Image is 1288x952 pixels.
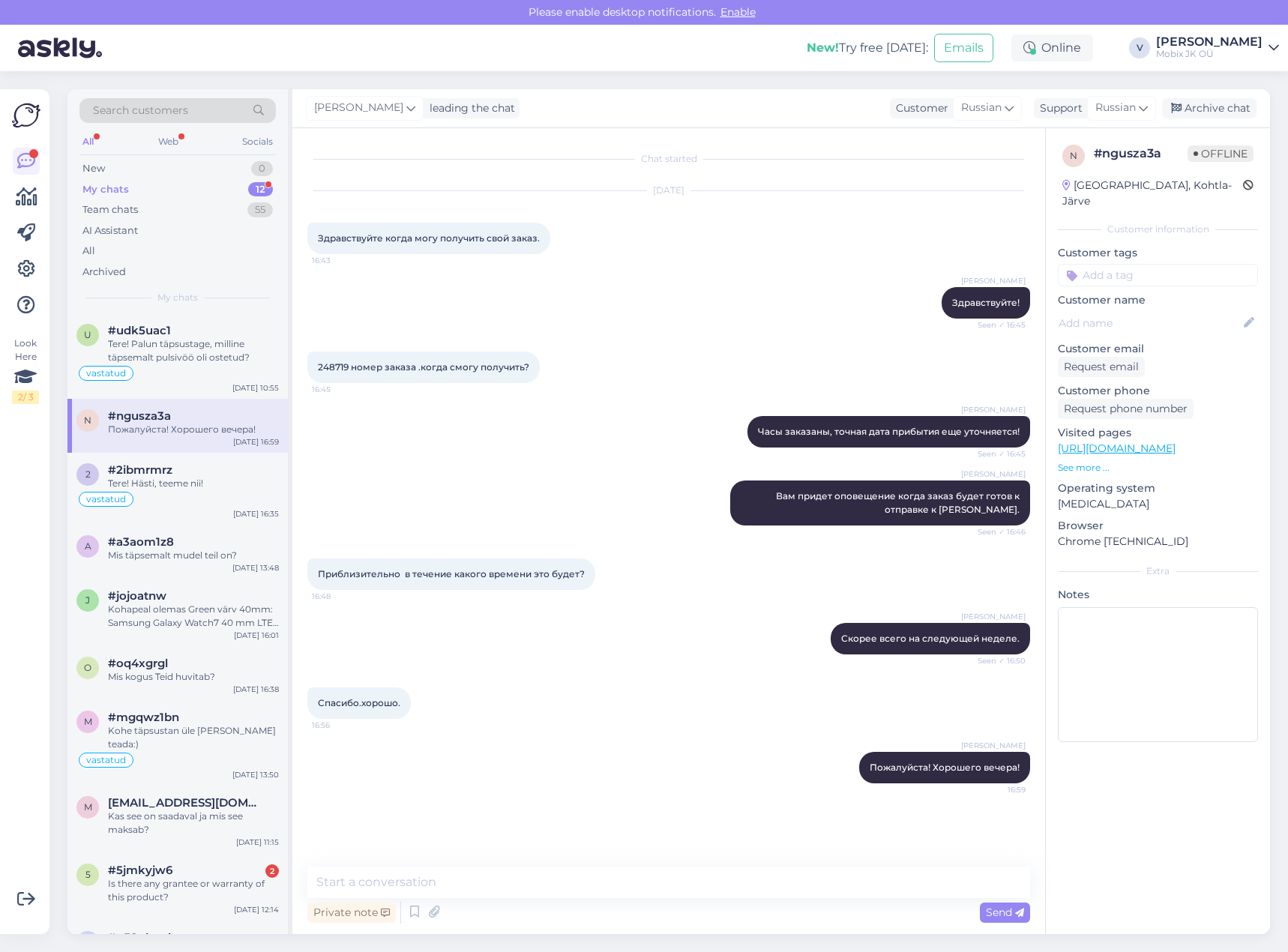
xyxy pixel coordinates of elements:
span: #2ibmrmrz [108,463,172,477]
div: 2 / 3 [12,391,39,404]
div: Пожалуйста! Хорошего вечера! [108,423,279,436]
span: [PERSON_NAME] [961,275,1026,286]
span: Здравствуйте когда могу получить свой заказ. [318,232,540,244]
p: [MEDICAL_DATA] [1058,496,1258,512]
div: 12 [248,182,273,197]
p: See more ... [1058,461,1258,475]
div: Tere! Hästi, teeme nii! [108,477,279,490]
div: Mis kogus Teid huvitab? [108,670,279,684]
span: a [85,540,91,552]
img: Askly Logo [12,101,40,130]
div: Is there any grantee or warranty of this product? [108,877,279,904]
span: #a3aom1z8 [108,535,174,549]
span: Пожалуйста! Хорошего вечера! [870,762,1020,773]
span: u [84,329,91,340]
span: vastatud [86,495,126,504]
span: n [84,415,91,426]
span: m [84,801,92,813]
div: Private note [307,903,396,923]
div: Customer information [1058,223,1258,236]
span: My chats [157,291,198,304]
span: #q58uboul [108,931,171,945]
span: m [84,716,92,727]
div: Archive chat [1162,98,1257,118]
span: #mgqwz1bn [108,711,179,724]
div: AI Assistant [82,223,138,238]
div: Kas see on saadaval ja mis see maksab? [108,810,279,837]
span: marguskaar@hotmail.com [108,796,264,810]
div: Web [155,132,181,151]
span: Вам придет оповещение когда заказ будет готов к отправке к [PERSON_NAME]. [776,490,1022,515]
button: Emails [934,34,993,62]
div: [GEOGRAPHIC_DATA], Kohtla-Järve [1062,178,1243,209]
div: [DATE] 10:55 [232,382,279,394]
div: [DATE] 16:38 [233,684,279,695]
span: 16:56 [312,720,368,731]
div: Request email [1058,357,1145,377]
p: Customer name [1058,292,1258,308]
span: o [84,662,91,673]
div: All [82,244,95,259]
span: Приблизительно в течение какого времени это будет? [318,568,585,579]
p: Operating system [1058,480,1258,496]
div: 2 [265,864,279,878]
span: #ngusza3a [108,409,171,423]
span: Здравствуйте! [952,297,1020,308]
span: #oq4xgrgl [108,657,168,670]
div: Tere! Palun täpsustage, milline täpsemalt pulsivöö oli ostetud? [108,337,279,364]
div: V [1129,37,1150,58]
span: 16:45 [312,384,368,395]
span: [PERSON_NAME] [961,611,1026,622]
p: Customer email [1058,341,1258,357]
div: # ngusza3a [1094,145,1188,163]
span: Скорее всего на следующей неделе. [841,633,1020,644]
div: Mis täpsemalt mudel teil on? [108,549,279,562]
div: [DATE] 13:50 [232,769,279,780]
div: Extra [1058,564,1258,578]
div: Kohapeal olemas Green värv 40mm: Samsung Galaxy Watch7 40 mm LTE Green [URL][DOMAIN_NAME] [108,603,279,630]
div: Support [1034,100,1083,116]
span: n [1070,150,1077,161]
div: Chat started [307,152,1030,166]
div: Mobix JK OÜ [1156,48,1263,60]
p: Browser [1058,518,1258,534]
div: Socials [239,132,276,151]
span: j [85,594,90,606]
div: Online [1011,34,1093,61]
span: Send [986,906,1024,919]
div: Try free [DATE]: [807,39,928,57]
span: Seen ✓ 16:45 [969,448,1026,460]
span: [PERSON_NAME] [314,100,403,116]
span: Спасибо.хорошо. [318,697,400,708]
span: 16:59 [969,784,1026,795]
a: [PERSON_NAME]Mobix JK OÜ [1156,36,1279,60]
span: [PERSON_NAME] [961,469,1026,480]
div: All [79,132,97,151]
div: Team chats [82,202,138,217]
div: [DATE] [307,184,1030,197]
span: Enable [716,5,760,19]
div: [DATE] 11:15 [236,837,279,848]
span: vastatud [86,369,126,378]
p: Customer phone [1058,383,1258,399]
span: Russian [961,100,1002,116]
div: Archived [82,265,126,280]
input: Add name [1059,315,1241,331]
div: [DATE] 13:48 [232,562,279,573]
p: Visited pages [1058,425,1258,441]
a: [URL][DOMAIN_NAME] [1058,442,1176,455]
span: Seen ✓ 16:46 [969,526,1026,537]
span: [PERSON_NAME] [961,404,1026,415]
span: [PERSON_NAME] [961,740,1026,751]
span: 16:43 [312,255,368,266]
div: Look Here [12,337,39,404]
div: [DATE] 16:35 [233,508,279,519]
p: Customer tags [1058,245,1258,261]
div: 0 [251,161,273,176]
span: 5 [85,869,91,880]
span: Offline [1188,145,1254,162]
span: Russian [1095,100,1136,116]
div: leading the chat [424,100,515,116]
div: Request phone number [1058,399,1194,419]
div: New [82,161,105,176]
